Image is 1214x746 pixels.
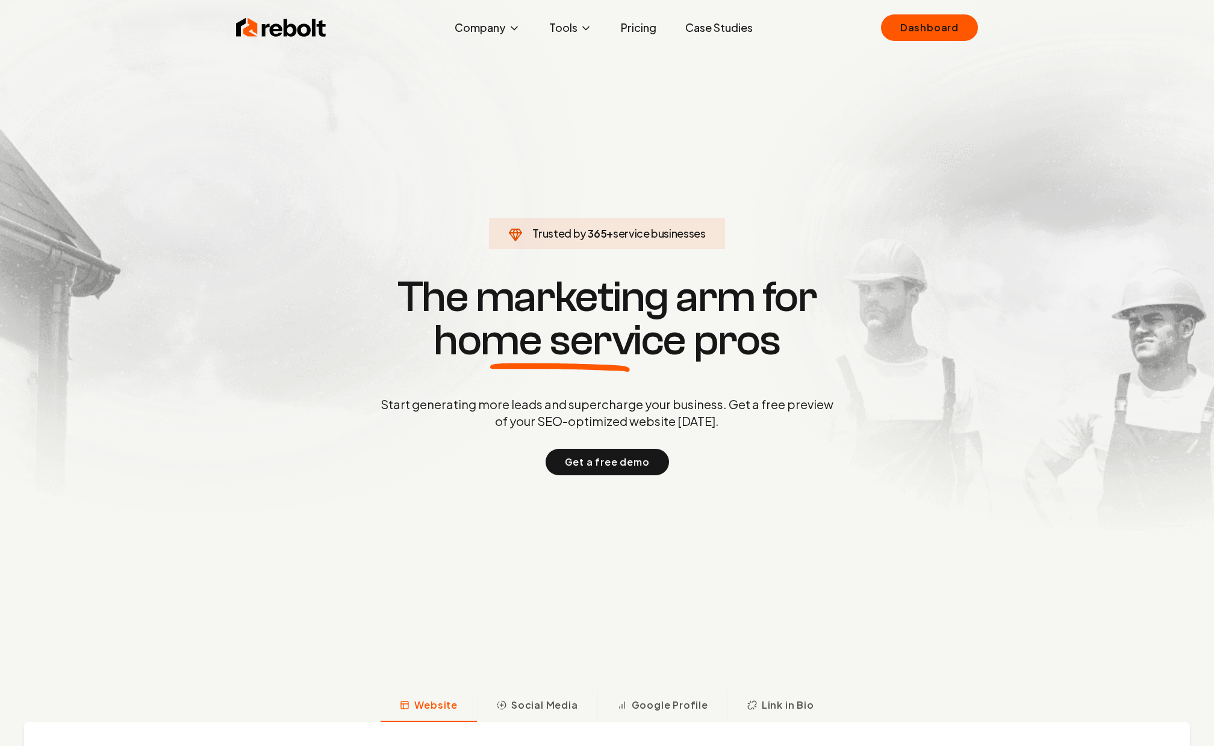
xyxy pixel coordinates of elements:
button: Get a free demo [546,449,669,475]
span: 365 [588,225,606,242]
a: Case Studies [676,16,762,40]
span: Website [414,698,458,712]
span: Social Media [511,698,578,712]
span: service businesses [613,226,706,240]
span: home service [434,319,686,362]
h1: The marketing arm for pros [318,276,896,362]
button: Link in Bio [727,691,833,722]
p: Start generating more leads and supercharge your business. Get a free preview of your SEO-optimiz... [378,396,836,430]
a: Pricing [611,16,666,40]
img: Rebolt Logo [236,16,326,40]
a: Dashboard [881,14,978,41]
button: Website [381,691,477,722]
button: Social Media [477,691,597,722]
span: Google Profile [632,698,708,712]
button: Tools [540,16,602,40]
span: Link in Bio [762,698,814,712]
span: + [606,226,613,240]
button: Company [445,16,530,40]
span: Trusted by [532,226,586,240]
button: Google Profile [597,691,727,722]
